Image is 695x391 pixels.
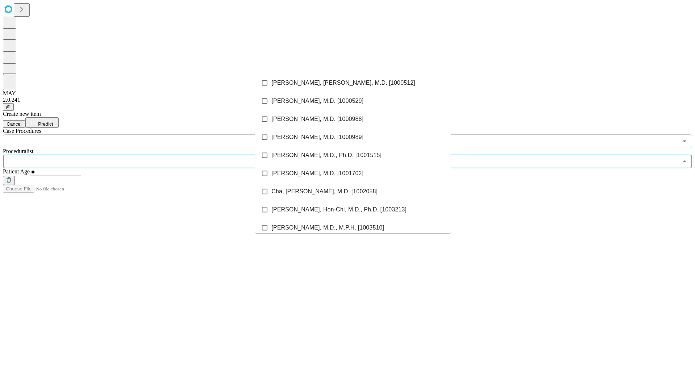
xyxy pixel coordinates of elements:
[3,97,692,103] div: 2.0.241
[271,133,363,142] span: [PERSON_NAME], M.D. [1000989]
[679,156,690,167] button: Close
[271,115,363,123] span: [PERSON_NAME], M.D. [1000988]
[6,104,11,110] span: @
[271,79,415,87] span: [PERSON_NAME], [PERSON_NAME], M.D. [1000512]
[3,148,33,154] span: Proceduralist
[3,120,25,128] button: Cancel
[271,205,407,214] span: [PERSON_NAME], Hon-Chi, M.D., Ph.D. [1003213]
[271,187,378,196] span: Cha, [PERSON_NAME], M.D. [1002058]
[271,97,363,105] span: [PERSON_NAME], M.D. [1000529]
[3,111,41,117] span: Create new item
[271,223,384,232] span: [PERSON_NAME], M.D., M.P.H. [1003510]
[679,136,690,146] button: Open
[3,103,14,111] button: @
[3,168,30,175] span: Patient Age
[38,121,53,127] span: Predict
[271,151,382,160] span: [PERSON_NAME], M.D., Ph.D. [1001515]
[7,121,22,127] span: Cancel
[3,128,41,134] span: Scheduled Procedure
[25,117,59,128] button: Predict
[3,90,692,97] div: MAY
[271,169,363,178] span: [PERSON_NAME], M.D. [1001702]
